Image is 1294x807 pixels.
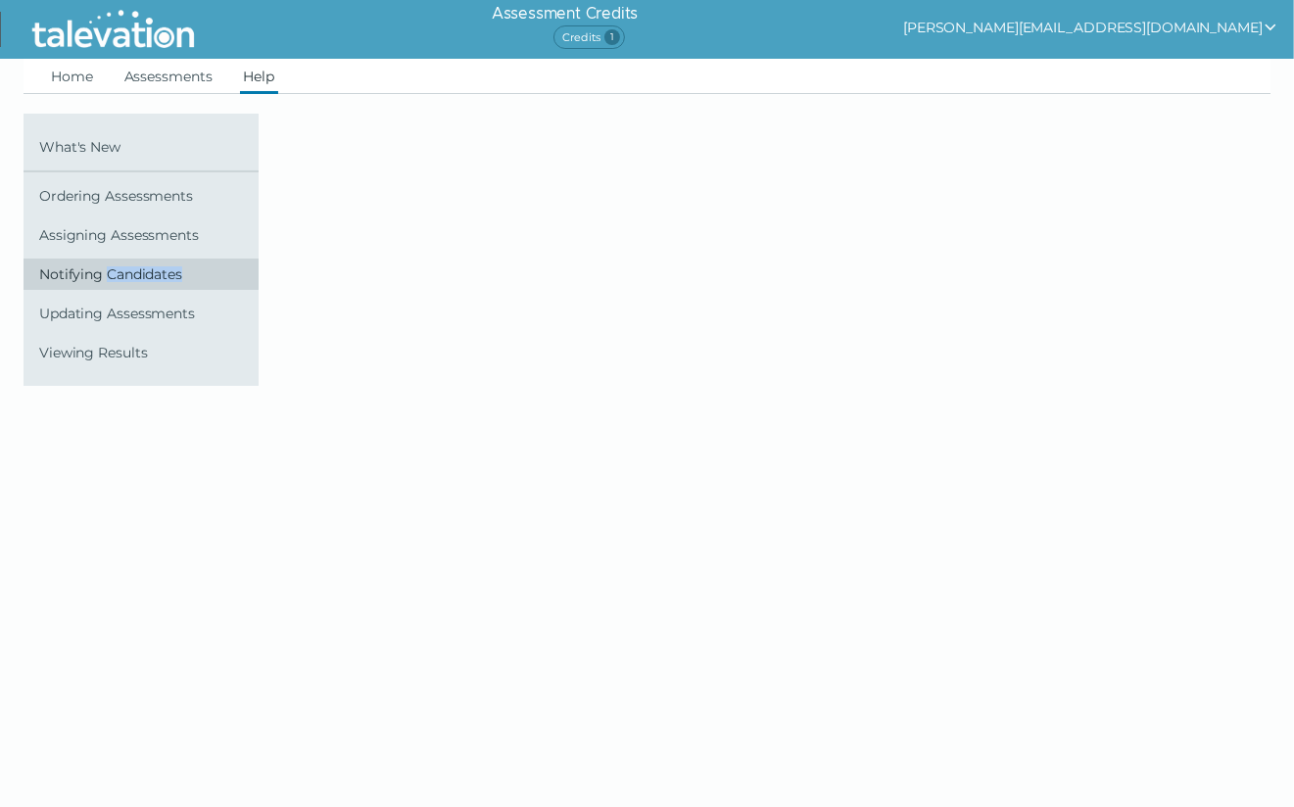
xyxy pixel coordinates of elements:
[47,59,97,94] a: Home
[39,227,251,243] span: Assigning Assessments
[492,2,638,25] h6: Assessment Credits
[39,306,251,321] span: Updating Assessments
[39,266,251,282] span: Notifying Candidates
[120,59,216,94] a: Assessments
[903,16,1278,39] button: show user actions
[24,5,203,54] img: Talevation_Logo_Transparent_white.png
[604,29,620,45] span: 1
[39,188,251,204] span: Ordering Assessments
[39,345,251,360] span: Viewing Results
[553,25,625,49] span: Credits
[39,139,251,155] span: What's New
[240,59,279,94] a: Help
